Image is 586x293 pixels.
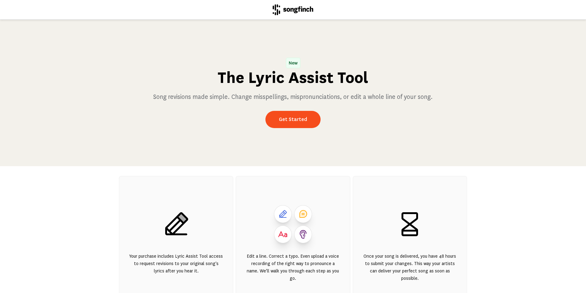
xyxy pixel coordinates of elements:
[153,92,433,101] h3: Song revisions made simple. Change misspellings, mispronunciations, or edit a whole line of your ...
[265,111,321,128] a: Get Started
[129,252,223,289] div: Your purchase includes Lyric Assist Tool access to request revisions to your original song's lyri...
[286,58,300,68] span: New
[246,252,340,289] div: Edit a line. Correct a typo. Even upload a voice recording of the right way to pronounce a name. ...
[218,68,368,88] h1: The Lyric Assist Tool
[363,252,457,289] div: Once your song is delivered, you have 48 hours to submit your changes. This way your artists can ...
